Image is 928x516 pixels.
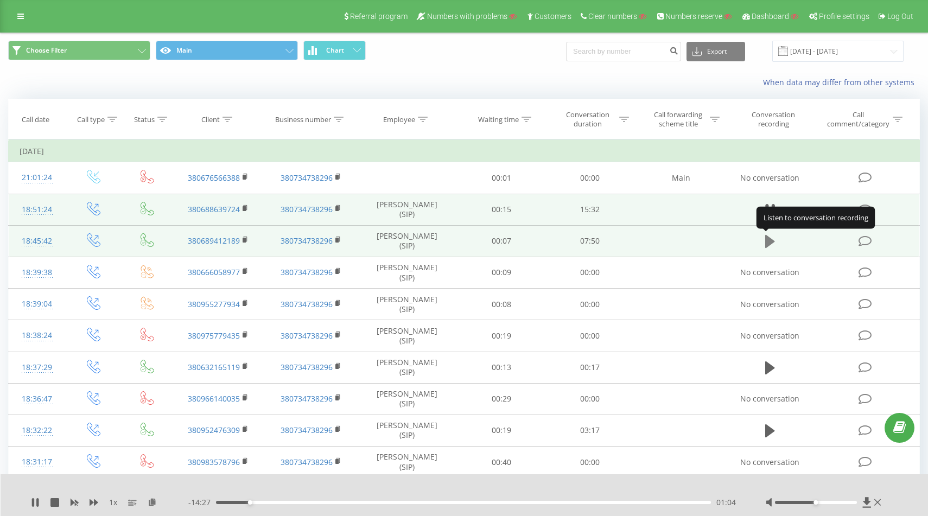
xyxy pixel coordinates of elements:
div: 18:32:22 [20,420,54,441]
a: 380734738296 [281,173,333,183]
td: [PERSON_NAME] (SIP) [357,194,457,225]
a: 380734738296 [281,457,333,467]
div: 18:45:42 [20,231,54,252]
td: 03:17 [546,415,635,446]
span: Chart [326,47,344,54]
a: 380666058977 [188,267,240,277]
span: 01:04 [716,497,736,508]
div: Call comment/category [827,110,890,129]
td: 00:19 [457,320,546,352]
button: Chart [303,41,366,60]
div: Accessibility label [248,500,252,505]
td: 00:01 [457,162,546,194]
div: 21:01:24 [20,167,54,188]
button: Main [156,41,298,60]
a: When data may differ from other systems [763,77,920,87]
div: Employee [383,115,415,124]
td: 00:40 [457,447,546,478]
span: 1 x [109,497,117,508]
div: Conversation recording [738,110,809,129]
input: Search by number [566,42,681,61]
div: Status [134,115,155,124]
span: Customers [535,12,571,21]
a: 380734738296 [281,425,333,435]
a: 380734738296 [281,362,333,372]
span: Log Out [887,12,913,21]
td: 00:00 [546,383,635,415]
td: 00:00 [546,447,635,478]
div: Business number [275,115,331,124]
div: 18:38:24 [20,325,54,346]
td: 00:15 [457,194,546,225]
div: Client [201,115,220,124]
span: No conversation [740,393,799,404]
div: 18:36:47 [20,388,54,410]
td: [PERSON_NAME] (SIP) [357,352,457,383]
div: 18:39:38 [20,262,54,283]
div: Listen to conversation recording [757,207,875,228]
td: 15:32 [546,194,635,225]
button: Choose Filter [8,41,150,60]
td: [PERSON_NAME] (SIP) [357,447,457,478]
td: [PERSON_NAME] (SIP) [357,415,457,446]
span: Clear numbers [588,12,637,21]
a: 380955277934 [188,299,240,309]
td: 00:00 [546,289,635,320]
td: 00:08 [457,289,546,320]
a: 380734738296 [281,393,333,404]
a: 380734738296 [281,299,333,309]
a: 380734738296 [281,330,333,341]
td: [DATE] [9,141,920,162]
div: Conversation duration [558,110,616,129]
td: Main [634,162,727,194]
div: 18:51:24 [20,199,54,220]
span: No conversation [740,330,799,341]
a: 380676566388 [188,173,240,183]
a: 380734738296 [281,204,333,214]
td: [PERSON_NAME] (SIP) [357,257,457,288]
a: 380689412189 [188,235,240,246]
div: Waiting time [478,115,519,124]
td: 00:09 [457,257,546,288]
span: Numbers with problems [427,12,507,21]
a: 380734738296 [281,235,333,246]
div: Call date [22,115,49,124]
span: Profile settings [819,12,869,21]
a: 380983578796 [188,457,240,467]
span: Numbers reserve [665,12,722,21]
td: 00:29 [457,383,546,415]
span: Referral program [350,12,408,21]
span: Dashboard [752,12,789,21]
a: 380975779435 [188,330,240,341]
td: 00:00 [546,320,635,352]
a: 380688639724 [188,204,240,214]
a: 380632165119 [188,362,240,372]
td: [PERSON_NAME] (SIP) [357,289,457,320]
td: 00:00 [546,162,635,194]
div: 18:37:29 [20,357,54,378]
td: [PERSON_NAME] (SIP) [357,383,457,415]
td: 00:17 [546,352,635,383]
td: 00:19 [457,415,546,446]
span: No conversation [740,299,799,309]
span: No conversation [740,173,799,183]
button: Export [687,42,745,61]
td: 07:50 [546,225,635,257]
div: Call type [77,115,105,124]
td: 00:07 [457,225,546,257]
div: Accessibility label [813,500,818,505]
a: 380952476309 [188,425,240,435]
td: 00:13 [457,352,546,383]
span: No conversation [740,457,799,467]
td: [PERSON_NAME] (SIP) [357,225,457,257]
span: - 14:27 [188,497,216,508]
a: 380734738296 [281,267,333,277]
span: No conversation [740,267,799,277]
span: Choose Filter [26,46,67,55]
td: 00:00 [546,257,635,288]
td: [PERSON_NAME] (SIP) [357,320,457,352]
a: 380966140035 [188,393,240,404]
div: 18:39:04 [20,294,54,315]
div: Call forwarding scheme title [649,110,707,129]
div: 18:31:17 [20,451,54,473]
